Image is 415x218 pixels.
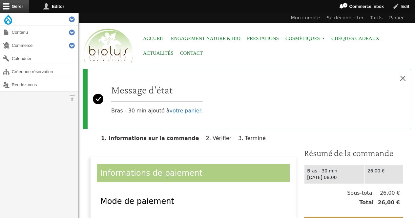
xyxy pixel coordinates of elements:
[238,135,271,141] li: Terminé
[367,13,386,23] a: Tarifs
[395,69,411,88] button: Close
[374,199,400,207] span: 26,00 €
[307,168,362,174] div: Bras - 30 min
[206,135,237,141] li: Vérifier
[111,84,203,115] div: Bras - 30 min ajouté à .
[247,31,279,46] a: Prestations
[322,37,325,40] span: »
[100,168,202,178] span: Informations de paiement
[285,31,325,46] span: Cosmétiques
[331,31,379,46] a: Chèques cadeaux
[304,148,403,159] h3: Résumé de la commande
[307,175,337,180] time: [DATE] 08:00
[347,189,374,197] span: Sous-total
[83,69,411,129] div: Message d'état
[386,13,407,23] a: Panier
[342,3,348,8] span: 1
[374,189,400,197] span: 26,00 €
[79,13,415,69] header: Entête du site
[288,13,323,23] a: Mon compte
[170,108,201,114] a: votre panier
[111,84,203,96] h2: Message d'état
[171,31,240,46] a: Engagement Nature & Bio
[359,199,374,207] span: Total
[100,197,174,206] span: Mode de paiement
[66,91,78,104] button: Orientation horizontale
[143,46,174,61] a: Actualités
[101,135,204,141] li: Informations sur la commande
[93,74,103,124] svg: Success:
[180,46,203,61] a: Contact
[365,165,403,184] td: 26,00 €
[82,28,135,65] img: Accueil
[143,31,164,46] a: Accueil
[323,13,367,23] a: Se déconnecter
